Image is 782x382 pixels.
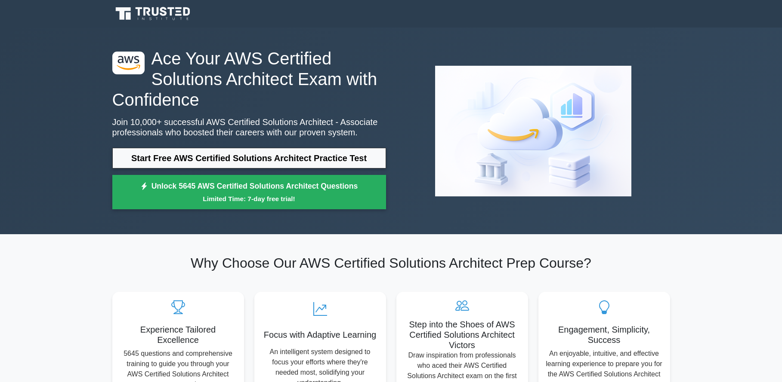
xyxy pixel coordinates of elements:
[261,330,379,340] h5: Focus with Adaptive Learning
[112,175,386,209] a: Unlock 5645 AWS Certified Solutions Architect QuestionsLimited Time: 7-day free trial!
[545,324,663,345] h5: Engagement, Simplicity, Success
[403,319,521,350] h5: Step into the Shoes of AWS Certified Solutions Architect Victors
[112,255,670,271] h2: Why Choose Our AWS Certified Solutions Architect Prep Course?
[119,324,237,345] h5: Experience Tailored Excellence
[112,48,386,110] h1: Ace Your AWS Certified Solutions Architect Exam with Confidence
[112,117,386,138] p: Join 10,000+ successful AWS Certified Solutions Architect - Associate professionals who boosted t...
[112,148,386,168] a: Start Free AWS Certified Solutions Architect Practice Test
[428,59,638,203] img: AWS Certified Solutions Architect - Associate Preview
[123,194,375,204] small: Limited Time: 7-day free trial!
